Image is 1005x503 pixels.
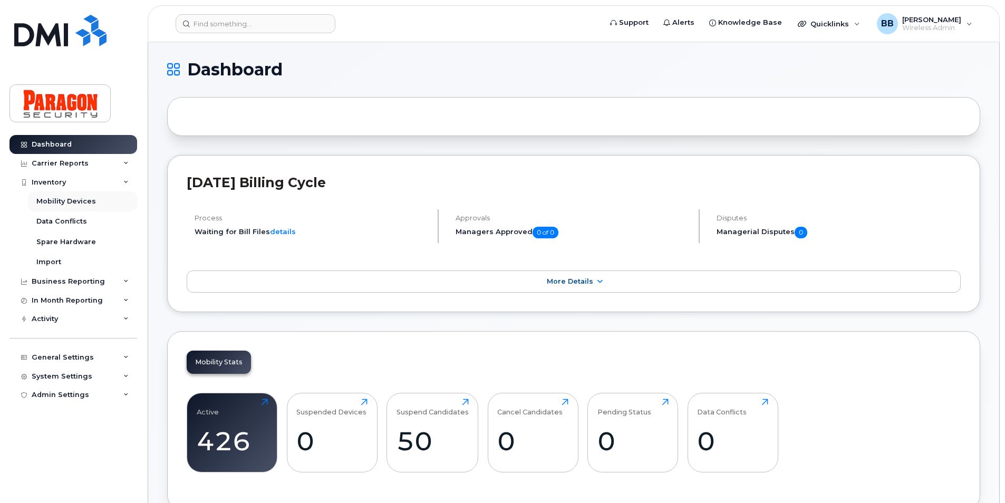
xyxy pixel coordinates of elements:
div: Active [197,399,219,416]
h2: [DATE] Billing Cycle [187,175,961,190]
div: 426 [197,425,268,457]
div: Suspended Devices [296,399,366,416]
div: 50 [397,425,469,457]
span: Dashboard [187,62,283,78]
div: 0 [497,425,568,457]
a: Suspended Devices0 [296,399,368,466]
h4: Approvals [456,214,690,222]
a: Data Conflicts0 [697,399,768,466]
span: 0 [795,227,807,238]
h4: Disputes [717,214,961,222]
h5: Managers Approved [456,227,690,238]
li: Waiting for Bill Files [195,227,429,237]
div: Data Conflicts [697,399,747,416]
a: Cancel Candidates0 [497,399,568,466]
div: 0 [697,425,768,457]
a: Active426 [197,399,268,466]
a: Suspend Candidates50 [397,399,469,466]
h4: Process [195,214,429,222]
div: Pending Status [597,399,651,416]
div: Suspend Candidates [397,399,469,416]
div: 0 [296,425,368,457]
a: details [270,227,296,236]
h5: Managerial Disputes [717,227,961,238]
div: Cancel Candidates [497,399,563,416]
div: 0 [597,425,669,457]
span: 0 of 0 [533,227,558,238]
a: Pending Status0 [597,399,669,466]
span: More Details [547,277,593,285]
